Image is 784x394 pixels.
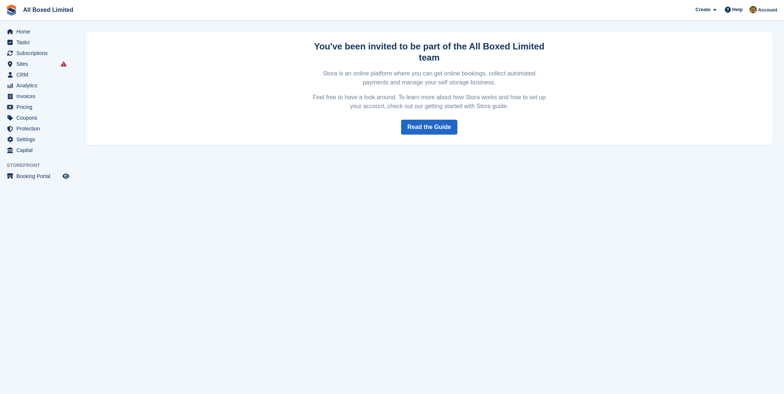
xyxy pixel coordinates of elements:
a: menu [4,80,70,91]
img: Sharon Hawkins [749,6,757,13]
span: Sites [16,59,61,69]
span: Settings [16,134,61,145]
span: Subscriptions [16,48,61,58]
strong: You've been invited to be part of the All Boxed Limited team [314,41,544,62]
a: menu [4,70,70,80]
a: menu [4,113,70,123]
span: Home [16,26,61,37]
span: Coupons [16,113,61,123]
i: Smart entry sync failures have occurred [61,61,67,67]
p: Stora is an online platform where you can get online bookings, collect automated payments and man... [312,69,547,87]
a: All Boxed Limited [20,4,76,16]
a: menu [4,37,70,48]
span: Protection [16,123,61,134]
p: Feel free to have a look around. To learn more about how Stora works and how to set up your accou... [312,93,547,111]
span: Booking Portal [16,171,61,181]
span: Tasks [16,37,61,48]
span: Invoices [16,91,61,101]
a: menu [4,123,70,134]
a: Preview store [61,172,70,181]
span: Pricing [16,102,61,112]
span: Storefront [7,162,74,169]
a: menu [4,102,70,112]
a: menu [4,48,70,58]
span: CRM [16,70,61,80]
a: menu [4,134,70,145]
a: menu [4,91,70,101]
a: menu [4,145,70,155]
span: Capital [16,145,61,155]
img: stora-icon-8386f47178a22dfd0bd8f6a31ec36ba5ce8667c1dd55bd0f319d3a0aa187defe.svg [6,4,17,16]
span: Create [695,6,710,13]
a: Read the Guide [401,120,457,135]
span: Account [758,6,777,14]
a: menu [4,59,70,69]
span: Help [732,6,743,13]
span: Analytics [16,80,61,91]
a: menu [4,171,70,181]
a: menu [4,26,70,37]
